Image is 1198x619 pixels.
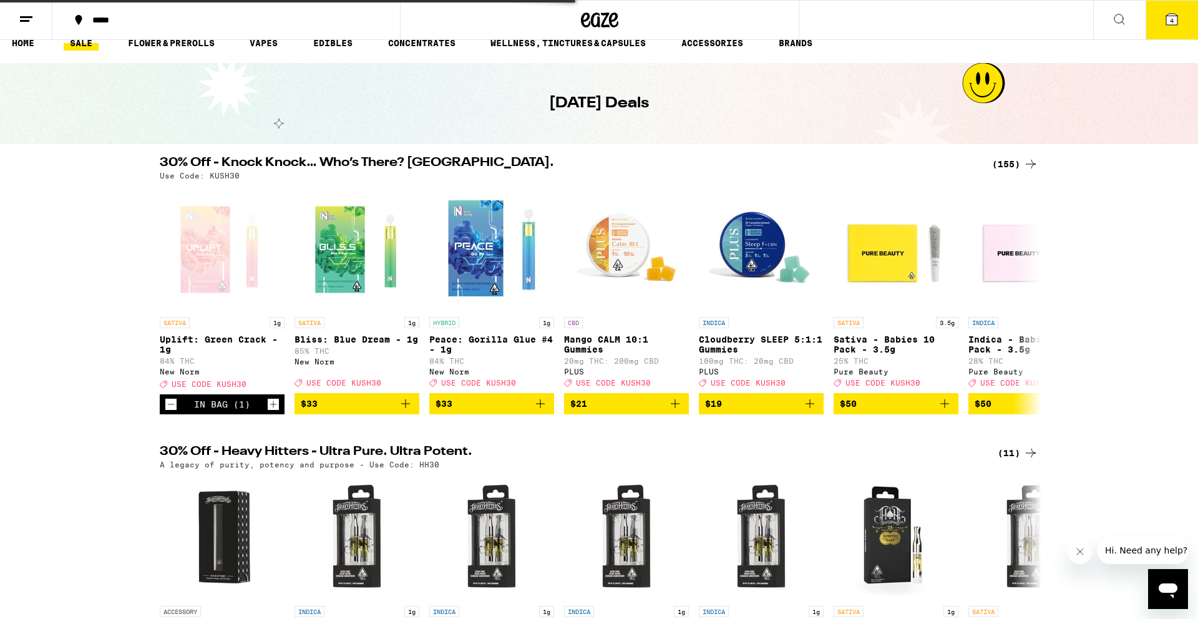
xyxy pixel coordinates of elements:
p: 1g [404,606,419,617]
a: Open page for Bliss: Blue Dream - 1g from New Norm [295,186,419,393]
a: FLOWER & PREROLLS [122,36,221,51]
p: 100mg THC: 20mg CBD [699,357,824,365]
button: Add to bag [834,393,958,414]
a: Open page for Mango CALM 10:1 Gummies from PLUS [564,186,689,393]
p: 84% THC [429,357,554,365]
p: 3.5g [936,317,958,328]
span: USE CODE KUSH30 [711,379,786,387]
a: VAPES [243,36,284,51]
p: Cloudberry SLEEP 5:1:1 Gummies [699,334,824,354]
p: SATIVA [834,606,864,617]
span: $33 [436,399,452,409]
a: (155) [992,157,1038,172]
img: Heavy Hitters - Blue Dream Ultra - 1g [968,475,1093,600]
a: Open page for Cloudberry SLEEP 5:1:1 Gummies from PLUS [699,186,824,393]
div: New Norm [295,358,419,366]
p: SATIVA [295,317,324,328]
button: Increment [267,398,280,411]
p: SATIVA [834,317,864,328]
img: PLUS - Cloudberry SLEEP 5:1:1 Gummies [699,186,824,311]
a: HOME [6,36,41,51]
span: $50 [975,399,991,409]
p: 1g [809,606,824,617]
span: $50 [840,399,857,409]
button: Add to bag [968,393,1093,414]
span: $21 [570,399,587,409]
p: INDICA [699,606,729,617]
span: $19 [705,399,722,409]
p: Use Code: KUSH30 [160,172,240,180]
a: WELLNESS, TINCTURES & CAPSULES [484,36,652,51]
p: 25% THC [834,357,958,365]
img: Heavy Hitters - 510 Black Variable Voltage Battery & Charger [160,475,285,600]
a: Open page for Sativa - Babies 10 Pack - 3.5g from Pure Beauty [834,186,958,393]
button: Add to bag [699,393,824,414]
p: 1g [943,606,958,617]
p: INDICA [968,317,998,328]
span: USE CODE KUSH30 [980,379,1055,387]
img: Heavy Hitters - Cloudberry Ultra - 1g [295,475,419,600]
div: PLUS [564,368,689,376]
p: Sativa - Babies 10 Pack - 3.5g [834,334,958,354]
a: Open page for Peace: Gorilla Glue #4 - 1g from New Norm [429,186,554,393]
a: ACCESSORIES [675,36,749,51]
p: Peace: Gorilla Glue #4 - 1g [429,334,554,354]
span: 4 [1170,17,1174,24]
button: Add to bag [429,393,554,414]
div: New Norm [429,368,554,376]
img: Heavy Hitters - SFV OG Ultra - 1g [699,475,824,600]
p: SATIVA [160,317,190,328]
button: 4 [1146,1,1198,39]
iframe: Message from company [1098,537,1188,564]
p: 1g [404,317,419,328]
img: New Norm - Bliss: Blue Dream - 1g [295,186,419,311]
p: INDICA [564,606,594,617]
button: Add to bag [295,393,419,414]
span: USE CODE KUSH30 [845,379,920,387]
a: BRANDS [772,36,819,51]
img: Pure Beauty - Sativa - Babies 10 Pack - 3.5g [834,186,958,311]
p: Bliss: Blue Dream - 1g [295,334,419,344]
h2: 30% Off - Heavy Hitters - Ultra Pure. Ultra Potent. [160,446,977,461]
p: 1g [539,317,554,328]
img: New Norm - Peace: Gorilla Glue #4 - 1g [429,186,554,311]
p: INDICA [295,606,324,617]
img: Heavy Hitters - God's Gift Ultra - 1g [564,475,689,600]
span: $33 [301,399,318,409]
p: 85% THC [295,347,419,355]
a: SALE [64,36,99,51]
div: Pure Beauty [834,368,958,376]
p: A legacy of purity, potency and purpose - Use Code: HH30 [160,461,439,469]
p: CBD [564,317,583,328]
h2: 30% Off - Knock Knock… Who’s There? [GEOGRAPHIC_DATA]. [160,157,977,172]
img: Heavy Hitters - Forbidden Fruit Ultra - 1g [429,475,554,600]
div: Pure Beauty [968,368,1093,376]
p: ACCESSORY [160,606,201,617]
p: SATIVA [968,606,998,617]
button: Add to bag [564,393,689,414]
img: Heavy Hitters - Acapulco Gold Ultra - 1g [834,475,958,600]
h1: [DATE] Deals [549,93,649,114]
button: Decrement [165,398,177,411]
a: (11) [998,446,1038,461]
p: INDICA [699,317,729,328]
p: 1g [674,606,689,617]
img: PLUS - Mango CALM 10:1 Gummies [564,186,689,311]
p: 28% THC [968,357,1093,365]
a: Open page for Indica - Babies 10 Pack - 3.5g from Pure Beauty [968,186,1093,393]
span: USE CODE KUSH30 [306,379,381,387]
span: USE CODE KUSH30 [576,379,651,387]
div: PLUS [699,368,824,376]
p: 1g [270,317,285,328]
span: USE CODE KUSH30 [441,379,516,387]
iframe: Button to launch messaging window [1148,569,1188,609]
a: CONCENTRATES [382,36,462,51]
span: USE CODE KUSH30 [172,380,246,388]
p: 20mg THC: 200mg CBD [564,357,689,365]
iframe: Close message [1068,539,1093,564]
div: In Bag (1) [194,399,250,409]
p: Indica - Babies 10 Pack - 3.5g [968,334,1093,354]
